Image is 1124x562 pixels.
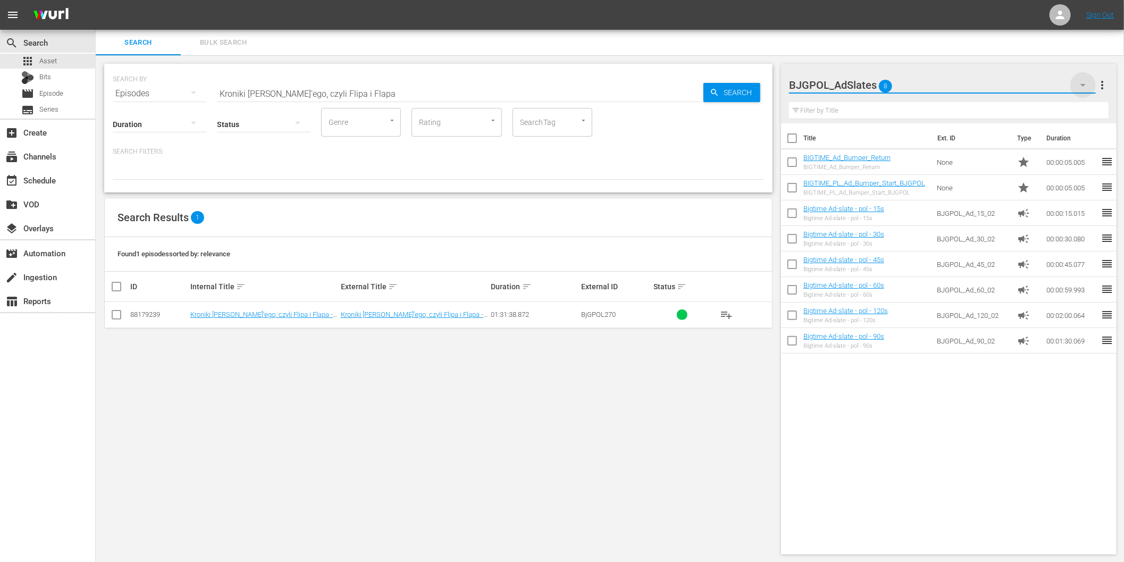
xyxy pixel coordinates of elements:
td: 00:00:05.005 [1042,175,1101,200]
button: more_vert [1096,72,1109,98]
td: 00:00:45.077 [1042,251,1101,277]
span: more_vert [1096,79,1109,91]
span: Ad [1017,207,1030,220]
td: BJGPOL_Ad_60_02 [933,277,1013,303]
td: 00:01:30.069 [1042,328,1101,354]
div: Bigtime Ad-slate - pol - 120s [803,317,888,324]
td: 00:00:59.993 [1042,277,1101,303]
button: Open [578,115,589,125]
span: Reports [5,295,18,308]
th: Ext. ID [931,123,1011,153]
div: Internal Title [190,280,338,293]
span: reorder [1101,206,1113,219]
td: 00:00:15.015 [1042,200,1101,226]
img: ans4CAIJ8jUAAAAAAAAAAAAAAAAAAAAAAAAgQb4GAAAAAAAAAAAAAAAAAAAAAAAAJMjXAAAAAAAAAAAAAAAAAAAAAAAAgAT5G... [26,3,77,28]
span: Search Results [118,211,189,224]
a: Bigtime Ad-slate - pol - 30s [803,230,884,238]
span: reorder [1101,283,1113,296]
div: Bits [21,71,34,84]
span: Search [5,37,18,49]
td: None [933,149,1013,175]
th: Title [803,123,931,153]
div: ID [130,282,187,291]
div: External ID [581,282,650,291]
span: reorder [1101,155,1113,168]
span: BjGPOL270 [581,311,616,318]
div: 01:31:38.872 [491,311,578,318]
span: sort [677,282,686,291]
button: Search [703,83,760,102]
span: reorder [1101,232,1113,245]
a: Kroniki [PERSON_NAME]’ego, czyli Flipa i Flapa - Vol. 1 [341,311,488,326]
div: BIGTIME_PL_Ad_Bumper_Start_BJGPOL [803,189,925,196]
button: Open [387,115,397,125]
a: Sign Out [1086,11,1114,19]
td: 00:02:00.064 [1042,303,1101,328]
span: sort [388,282,398,291]
p: Search Filters: [113,147,764,156]
span: Asset [39,56,57,66]
div: Status [653,280,710,293]
a: BIGTIME_PL_Ad_Bumper_Start_BJGPOL [803,179,925,187]
span: reorder [1101,181,1113,194]
span: Series [21,104,34,116]
span: Bulk Search [187,37,259,49]
button: playlist_add [714,302,739,328]
span: Episode [21,87,34,100]
span: Automation [5,247,18,260]
button: Open [488,115,498,125]
div: External Title [341,280,488,293]
a: Bigtime Ad-slate - pol - 60s [803,281,884,289]
td: BJGPOL_Ad_15_02 [933,200,1013,226]
span: Channels [5,150,18,163]
span: reorder [1101,334,1113,347]
span: Ad [1017,258,1030,271]
span: reorder [1101,308,1113,321]
td: BJGPOL_Ad_45_02 [933,251,1013,277]
div: Episodes [113,79,206,108]
span: Bits [39,72,51,82]
a: Bigtime Ad-slate - pol - 120s [803,307,888,315]
span: Schedule [5,174,18,187]
span: Ad [1017,232,1030,245]
span: menu [6,9,19,21]
span: Found 1 episodes sorted by: relevance [118,250,230,258]
td: 00:00:05.005 [1042,149,1101,175]
span: Ingestion [5,271,18,284]
span: Create [5,127,18,139]
td: BJGPOL_Ad_90_02 [933,328,1013,354]
span: Episode [39,88,63,99]
td: None [933,175,1013,200]
span: Ad [1017,334,1030,347]
div: Bigtime Ad-slate - pol - 15s [803,215,884,222]
div: Duration [491,280,578,293]
th: Duration [1040,123,1104,153]
td: BJGPOL_Ad_30_02 [933,226,1013,251]
div: Bigtime Ad-slate - pol - 30s [803,240,884,247]
a: Kroniki [PERSON_NAME]’ego, czyli Flipa i Flapa - Vol. 1 (Laurel & [PERSON_NAME] Chronicles - Vol.... [190,311,337,334]
span: Series [39,104,58,115]
span: Search [719,83,760,102]
span: sort [522,282,532,291]
span: sort [236,282,246,291]
td: BJGPOL_Ad_120_02 [933,303,1013,328]
span: playlist_add [720,308,733,321]
span: Overlays [5,222,18,235]
span: star [1017,156,1030,169]
span: Ad [1017,283,1030,296]
a: BIGTIME_Ad_Bumper_Return [803,154,891,162]
div: 88179239 [130,311,187,318]
a: Bigtime Ad-slate - pol - 90s [803,332,884,340]
div: BIGTIME_Ad_Bumper_Return [803,164,891,171]
span: VOD [5,198,18,211]
a: Bigtime Ad-slate - pol - 45s [803,256,884,264]
span: Search [102,37,174,49]
span: Asset [21,55,34,68]
span: reorder [1101,257,1113,270]
div: Bigtime Ad-slate - pol - 45s [803,266,884,273]
span: 1 [191,211,204,224]
td: 00:00:30.080 [1042,226,1101,251]
div: BJGPOL_AdSlates [789,70,1096,100]
div: Bigtime Ad-slate - pol - 90s [803,342,884,349]
span: Promo [1017,181,1030,194]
